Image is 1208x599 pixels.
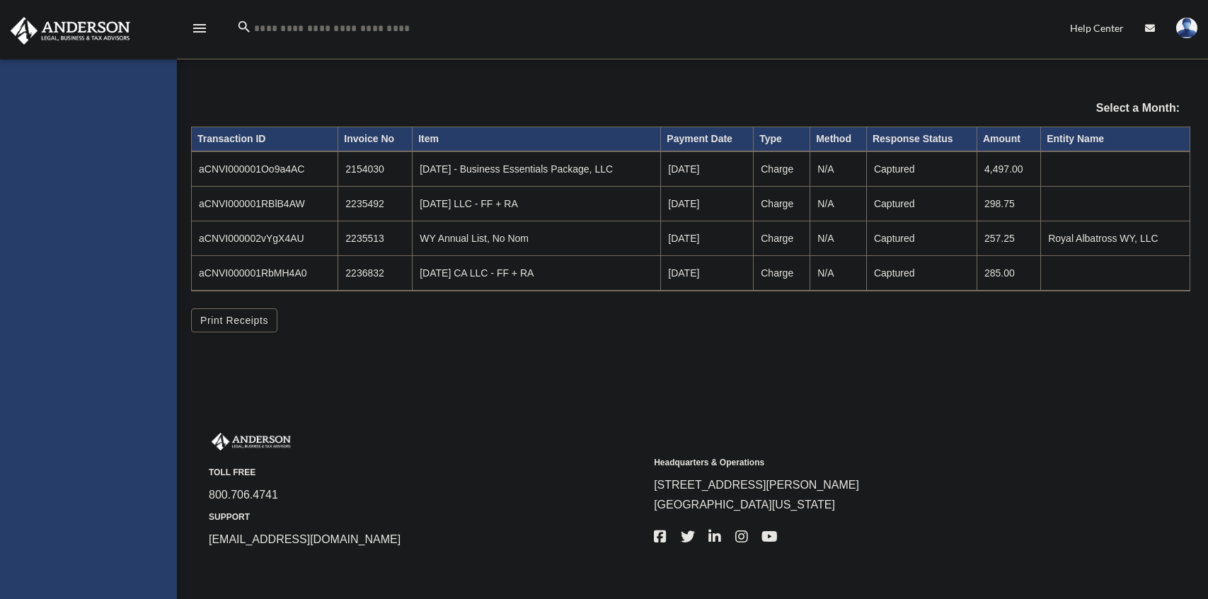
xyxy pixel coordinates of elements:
[192,186,338,221] td: aCNVI000001RBlB4AW
[209,433,294,451] img: Anderson Advisors Platinum Portal
[209,465,644,480] small: TOLL FREE
[1041,221,1190,255] td: Royal Albatross WY, LLC
[420,159,653,179] div: [DATE] - Business Essentials Package, LLC
[661,151,754,187] td: [DATE]
[1035,98,1180,118] label: Select a Month:
[420,263,653,283] div: [DATE] CA LLC - FF + RA
[754,127,810,151] th: Type
[1176,18,1197,38] img: User Pic
[977,151,1041,187] td: 4,497.00
[192,221,338,255] td: aCNVI000002vYgX4AU
[209,489,278,501] a: 800.706.4741
[754,221,810,255] td: Charge
[209,510,644,525] small: SUPPORT
[810,127,867,151] th: Method
[654,479,859,491] a: [STREET_ADDRESS][PERSON_NAME]
[810,151,867,187] td: N/A
[866,151,977,187] td: Captured
[209,533,401,545] a: [EMAIL_ADDRESS][DOMAIN_NAME]
[1041,127,1190,151] th: Entity Name
[866,255,977,291] td: Captured
[192,151,338,187] td: aCNVI000001Oo9a4AC
[192,255,338,291] td: aCNVI000001RbMH4A0
[192,127,338,151] th: Transaction ID
[420,228,653,248] div: WY Annual List, No Nom
[866,127,977,151] th: Response Status
[661,255,754,291] td: [DATE]
[191,20,208,37] i: menu
[977,127,1041,151] th: Amount
[661,127,754,151] th: Payment Date
[977,255,1041,291] td: 285.00
[191,25,208,37] a: menu
[661,186,754,221] td: [DATE]
[810,186,867,221] td: N/A
[654,499,835,511] a: [GEOGRAPHIC_DATA][US_STATE]
[661,221,754,255] td: [DATE]
[338,255,413,291] td: 2236832
[977,221,1041,255] td: 257.25
[866,186,977,221] td: Captured
[6,17,134,45] img: Anderson Advisors Platinum Portal
[754,255,810,291] td: Charge
[236,19,252,35] i: search
[338,127,413,151] th: Invoice No
[977,186,1041,221] td: 298.75
[413,127,661,151] th: Item
[810,221,867,255] td: N/A
[754,186,810,221] td: Charge
[191,308,277,332] button: Print Receipts
[338,186,413,221] td: 2235492
[338,151,413,187] td: 2154030
[420,194,653,214] div: [DATE] LLC - FF + RA
[654,455,1089,470] small: Headquarters & Operations
[754,151,810,187] td: Charge
[810,255,867,291] td: N/A
[338,221,413,255] td: 2235513
[866,221,977,255] td: Captured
